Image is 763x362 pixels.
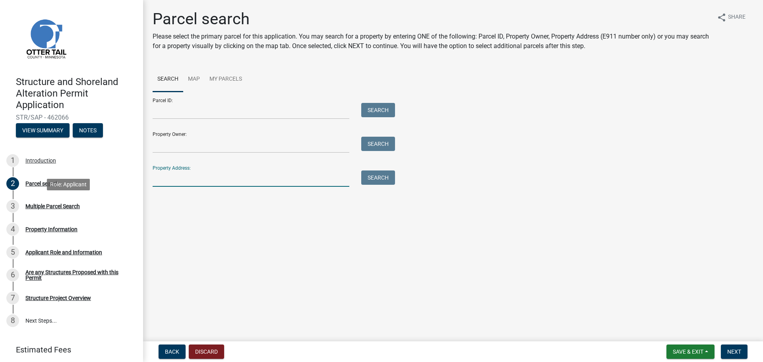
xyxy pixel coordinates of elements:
[25,226,77,232] div: Property Information
[16,123,70,137] button: View Summary
[25,203,80,209] div: Multiple Parcel Search
[159,345,186,359] button: Back
[73,128,103,134] wm-modal-confirm: Notes
[47,179,90,190] div: Role: Applicant
[16,128,70,134] wm-modal-confirm: Summary
[25,295,91,301] div: Structure Project Overview
[6,342,130,358] a: Estimated Fees
[153,10,711,29] h1: Parcel search
[673,348,703,355] span: Save & Exit
[6,314,19,327] div: 8
[6,223,19,236] div: 4
[25,158,56,163] div: Introduction
[6,246,19,259] div: 5
[165,348,179,355] span: Back
[47,156,90,167] div: Role: Applicant
[153,32,711,51] p: Please select the primary parcel for this application. You may search for a property by entering ...
[711,10,752,25] button: shareShare
[361,170,395,185] button: Search
[25,181,59,186] div: Parcel search
[73,123,103,137] button: Notes
[666,345,715,359] button: Save & Exit
[6,200,19,213] div: 3
[47,133,90,144] div: Role: Applicant
[183,67,205,92] a: Map
[6,292,19,304] div: 7
[727,348,741,355] span: Next
[16,114,127,121] span: STR/SAP - 462066
[189,345,224,359] button: Discard
[16,76,137,110] h4: Structure and Shoreland Alteration Permit Application
[361,103,395,117] button: Search
[6,269,19,281] div: 6
[205,67,247,92] a: My Parcels
[153,67,183,92] a: Search
[728,13,746,22] span: Share
[25,250,102,255] div: Applicant Role and Information
[6,177,19,190] div: 2
[6,154,19,167] div: 1
[25,269,130,281] div: Are any Structures Proposed with this Permit
[361,137,395,151] button: Search
[717,13,726,22] i: share
[721,345,748,359] button: Next
[16,8,76,68] img: Otter Tail County, Minnesota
